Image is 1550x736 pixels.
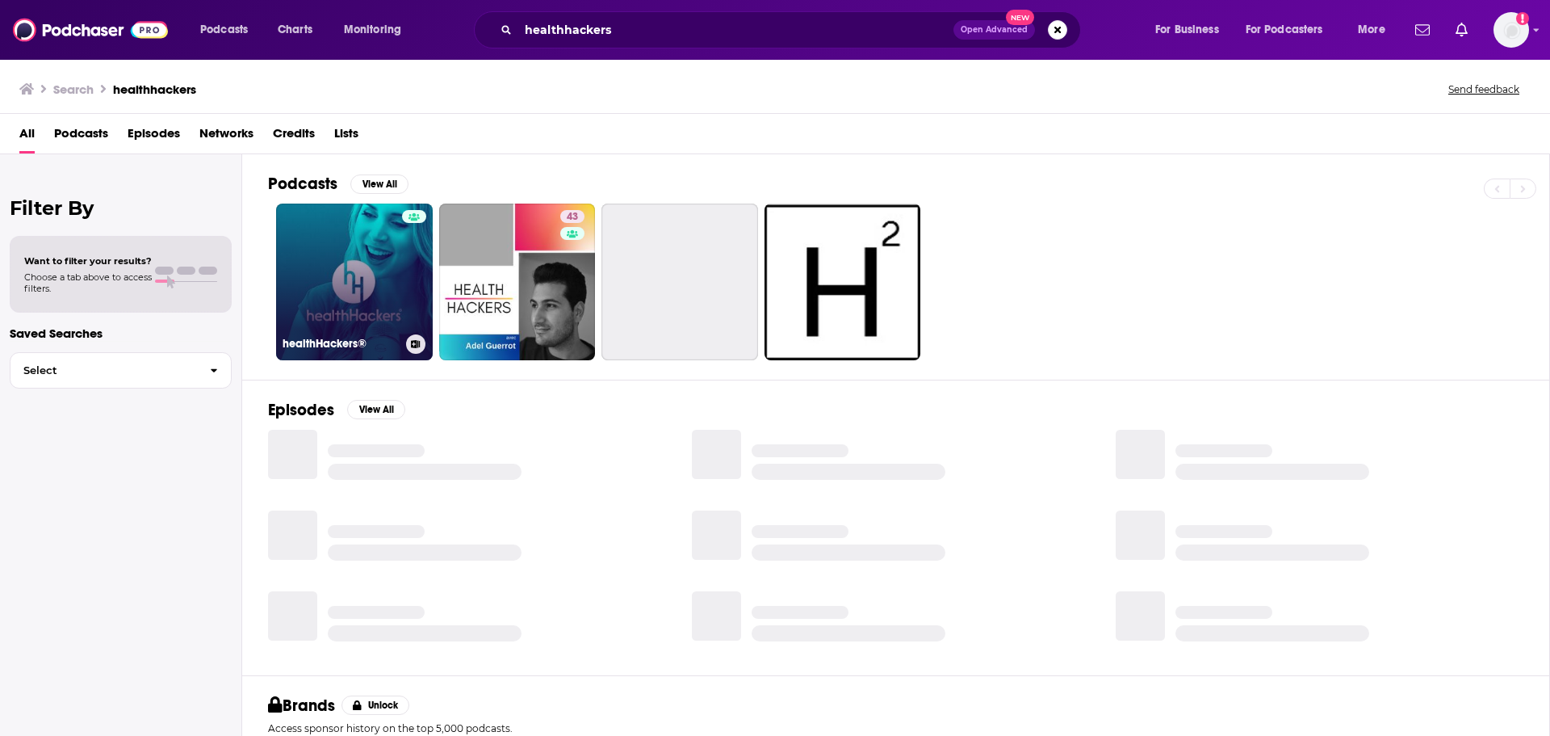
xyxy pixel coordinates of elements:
span: New [1006,10,1035,25]
button: Open AdvancedNew [953,20,1035,40]
p: Access sponsor history on the top 5,000 podcasts. [268,722,1523,734]
a: 43 [560,210,584,223]
a: All [19,120,35,154]
a: Charts [267,17,322,43]
a: Podcasts [54,120,108,154]
button: open menu [1347,17,1405,43]
h2: Episodes [268,400,334,420]
h3: healthhackers [113,82,196,97]
svg: Add a profile image [1516,12,1529,25]
h2: Brands [268,696,335,716]
a: Episodes [128,120,180,154]
a: Credits [273,120,315,154]
span: Monitoring [344,19,401,41]
span: Select [10,365,197,376]
input: Search podcasts, credits, & more... [518,17,953,43]
h3: healthHackers® [283,337,400,351]
button: Unlock [341,696,410,715]
a: Networks [199,120,253,154]
button: View All [347,400,405,419]
h3: Search [53,82,94,97]
a: Show notifications dropdown [1449,16,1474,44]
button: Select [10,352,232,389]
span: Want to filter your results? [24,255,152,267]
span: Open Advanced [961,26,1028,34]
a: 43 [439,204,596,360]
a: healthHackers® [276,204,433,360]
span: Choose a tab above to access filters. [24,271,152,294]
button: open menu [1144,17,1239,43]
img: Podchaser - Follow, Share and Rate Podcasts [13,15,168,45]
button: Show profile menu [1493,12,1529,48]
span: More [1358,19,1385,41]
p: Saved Searches [10,326,232,341]
span: Charts [278,19,312,41]
button: View All [350,175,408,194]
a: PodcastsView All [268,174,408,194]
h2: Filter By [10,196,232,220]
span: Podcasts [200,19,248,41]
a: Lists [334,120,358,154]
span: For Business [1155,19,1219,41]
span: 43 [567,209,578,225]
button: open menu [189,17,269,43]
span: Logged in as jgarciaampr [1493,12,1529,48]
button: Send feedback [1443,82,1524,96]
button: open menu [333,17,422,43]
h2: Podcasts [268,174,337,194]
button: open menu [1235,17,1347,43]
div: Search podcasts, credits, & more... [489,11,1096,48]
a: EpisodesView All [268,400,405,420]
span: For Podcasters [1246,19,1323,41]
a: Show notifications dropdown [1409,16,1436,44]
img: User Profile [1493,12,1529,48]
